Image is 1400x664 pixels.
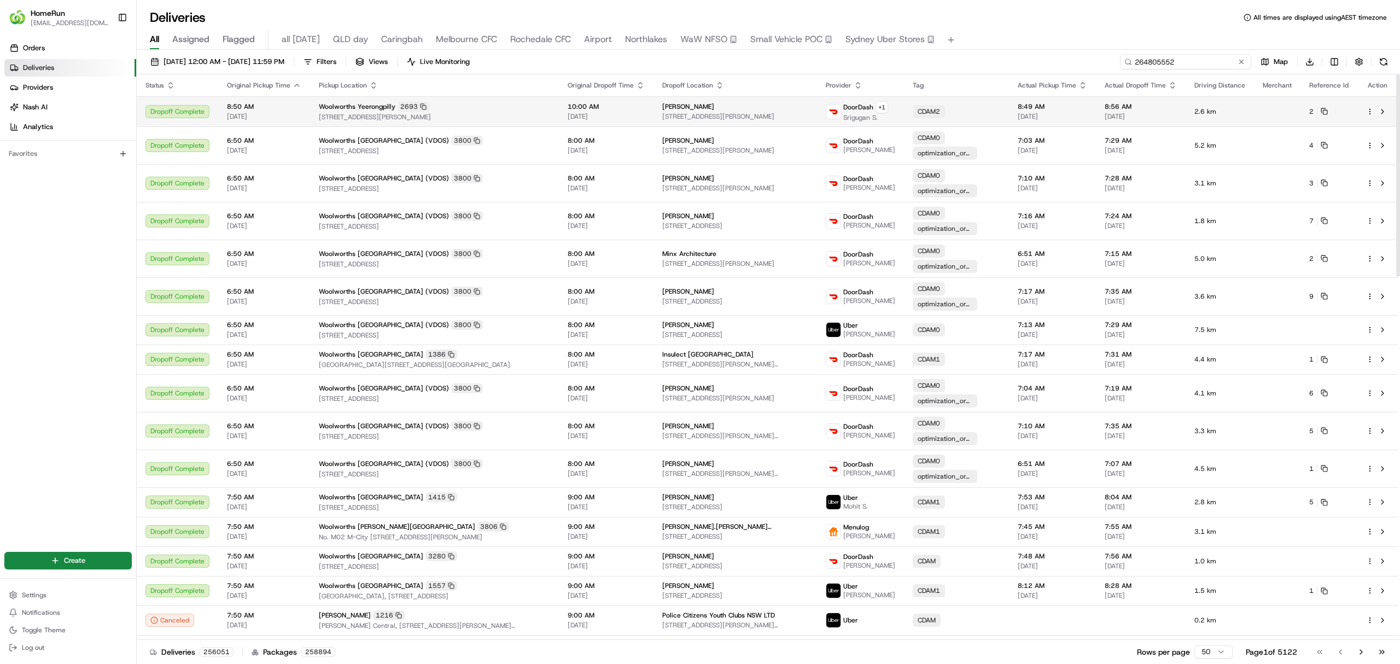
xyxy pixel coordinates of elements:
[918,209,940,218] span: CDAM0
[1105,259,1177,268] span: [DATE]
[662,146,808,155] span: [STREET_ADDRESS][PERSON_NAME]
[4,605,132,620] button: Notifications
[568,81,634,90] span: Original Dropoff Time
[1309,81,1349,90] span: Reference Id
[568,394,645,403] span: [DATE]
[568,360,645,369] span: [DATE]
[402,54,475,69] button: Live Monitoring
[1194,464,1245,473] span: 4.5 km
[843,351,873,359] span: DoorDash
[662,297,808,306] span: [STREET_ADDRESS]
[227,394,301,403] span: [DATE]
[145,54,289,69] button: [DATE] 12:00 AM - [DATE] 11:59 PM
[319,81,367,90] span: Pickup Location
[1105,394,1177,403] span: [DATE]
[662,384,714,393] span: [PERSON_NAME]
[750,33,822,46] span: Small Vehicle POC
[4,4,113,31] button: HomeRunHomeRun[EMAIL_ADDRESS][DOMAIN_NAME]
[22,591,46,599] span: Settings
[436,33,497,46] span: Melbourne CFC
[451,459,483,469] div: 3800
[1018,493,1087,502] span: 7:53 AM
[1105,136,1177,145] span: 7:29 AM
[319,113,550,121] span: [STREET_ADDRESS][PERSON_NAME]
[1309,179,1328,188] button: 3
[662,102,714,111] span: [PERSON_NAME]
[826,352,841,366] img: doordash_logo_v2.png
[876,101,888,113] button: +1
[227,184,301,193] span: [DATE]
[22,643,44,652] span: Log out
[227,81,290,90] span: Original Pickup Time
[568,259,645,268] span: [DATE]
[843,460,873,469] span: DoorDash
[425,492,457,502] div: 1415
[319,331,550,340] span: [STREET_ADDRESS]
[568,212,645,220] span: 8:00 AM
[913,81,924,90] span: Tag
[1105,360,1177,369] span: [DATE]
[1309,355,1328,364] button: 1
[23,63,54,73] span: Deliveries
[568,432,645,440] span: [DATE]
[451,173,483,183] div: 3800
[662,330,808,339] span: [STREET_ADDRESS]
[1018,469,1087,478] span: [DATE]
[843,330,895,339] span: [PERSON_NAME]
[826,138,841,153] img: doordash_logo_v2.png
[64,556,85,566] span: Create
[662,259,808,268] span: [STREET_ADDRESS][PERSON_NAME]
[826,81,851,90] span: Provider
[843,212,873,221] span: DoorDash
[662,493,714,502] span: [PERSON_NAME]
[227,321,301,329] span: 6:50 AM
[4,79,136,96] a: Providers
[1105,297,1177,306] span: [DATE]
[918,434,972,443] span: optimization_order_unassigned
[451,320,483,330] div: 3800
[1105,146,1177,155] span: [DATE]
[319,298,550,306] span: [STREET_ADDRESS]
[843,137,873,145] span: DoorDash
[227,297,301,306] span: [DATE]
[145,81,164,90] span: Status
[319,384,449,393] span: Woolworths [GEOGRAPHIC_DATA] (VDOS)
[843,469,895,477] span: [PERSON_NAME]
[918,149,972,158] span: optimization_order_unassigned
[4,98,136,116] a: Nash AI
[918,300,972,308] span: optimization_order_unassigned
[1105,112,1177,121] span: [DATE]
[150,9,206,26] h1: Deliveries
[4,145,132,162] div: Favorites
[23,122,53,132] span: Analytics
[662,136,714,145] span: [PERSON_NAME]
[662,394,808,403] span: [STREET_ADDRESS][PERSON_NAME]
[282,33,320,46] span: all [DATE]
[1309,107,1328,116] button: 2
[918,133,940,142] span: CDAM0
[918,224,972,233] span: optimization_order_unassigned
[31,19,109,27] button: [EMAIL_ADDRESS][DOMAIN_NAME]
[451,421,483,431] div: 3800
[843,259,895,267] span: [PERSON_NAME]
[1105,287,1177,296] span: 7:35 AM
[227,432,301,440] span: [DATE]
[31,8,65,19] button: HomeRun
[845,33,925,46] span: Sydney Uber Stores
[568,136,645,145] span: 8:00 AM
[451,249,483,259] div: 3800
[826,386,841,400] img: doordash_logo_v2.png
[227,459,301,468] span: 6:50 AM
[918,284,940,293] span: CDAM0
[1018,459,1087,468] span: 6:51 AM
[625,33,667,46] span: Northlakes
[662,459,714,468] span: [PERSON_NAME]
[1105,249,1177,258] span: 7:15 AM
[145,614,194,627] button: Canceled
[843,250,873,259] span: DoorDash
[1194,427,1245,435] span: 3.3 km
[319,147,550,155] span: [STREET_ADDRESS]
[227,469,301,478] span: [DATE]
[4,118,136,136] a: Analytics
